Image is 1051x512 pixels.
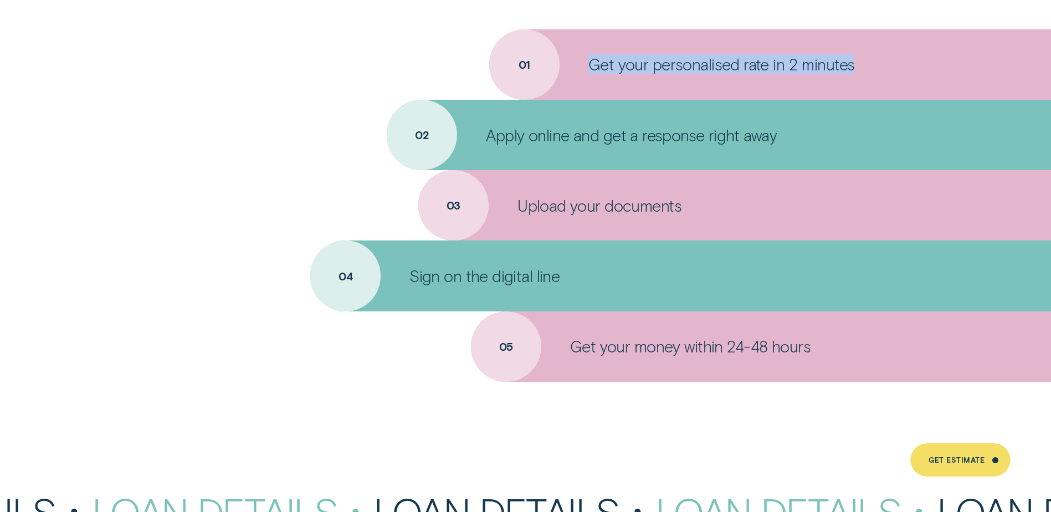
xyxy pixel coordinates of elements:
[517,196,681,216] p: Upload your documents
[486,125,777,145] p: Apply online and get a response right away
[910,443,1011,477] a: Get Estimate
[588,54,855,74] p: Get your personalised rate in 2 minutes
[409,266,560,286] p: Sign on the digital line
[570,336,811,356] p: Get your money within 24-48 hours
